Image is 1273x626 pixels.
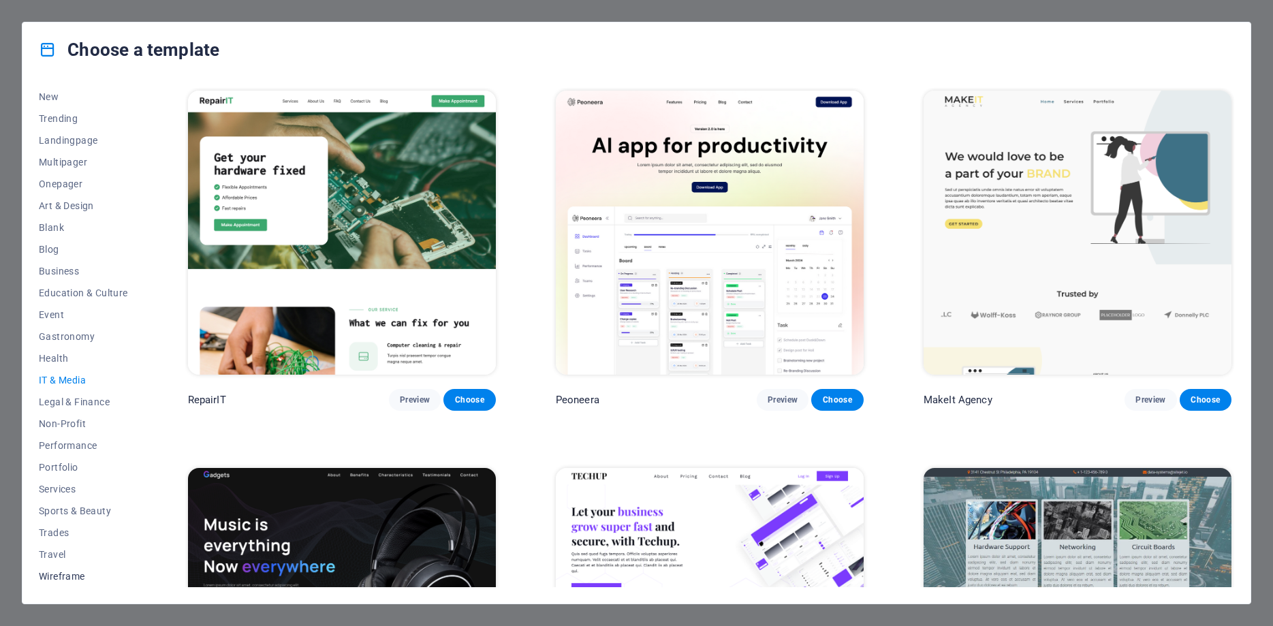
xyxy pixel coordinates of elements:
button: Non-Profit [39,413,128,435]
p: MakeIt Agency [924,393,992,407]
button: Sports & Beauty [39,500,128,522]
span: Blog [39,244,128,255]
img: Peoneera [556,91,864,375]
button: Travel [39,544,128,565]
button: Blog [39,238,128,260]
button: New [39,86,128,108]
span: Business [39,266,128,277]
button: Services [39,478,128,500]
button: Blank [39,217,128,238]
span: Non-Profit [39,418,128,429]
span: Onepager [39,178,128,189]
button: Health [39,347,128,369]
img: RepairIT [188,91,496,375]
span: Art & Design [39,200,128,211]
button: Choose [1180,389,1231,411]
span: Trades [39,527,128,538]
span: Portfolio [39,462,128,473]
span: Choose [454,394,484,405]
button: Choose [811,389,863,411]
span: Blank [39,222,128,233]
button: Preview [389,389,441,411]
button: Multipager [39,151,128,173]
span: Education & Culture [39,287,128,298]
span: Multipager [39,157,128,168]
p: RepairIT [188,393,226,407]
span: Preview [1135,394,1165,405]
button: IT & Media [39,369,128,391]
button: Preview [1125,389,1176,411]
button: Event [39,304,128,326]
span: Event [39,309,128,320]
button: Onepager [39,173,128,195]
button: Landingpage [39,129,128,151]
h4: Choose a template [39,39,219,61]
span: Choose [822,394,852,405]
button: Choose [443,389,495,411]
span: Landingpage [39,135,128,146]
span: Preview [400,394,430,405]
img: MakeIt Agency [924,91,1231,375]
span: Choose [1191,394,1221,405]
span: Gastronomy [39,331,128,342]
span: Trending [39,113,128,124]
span: IT & Media [39,375,128,386]
button: Education & Culture [39,282,128,304]
button: Gastronomy [39,326,128,347]
span: Sports & Beauty [39,505,128,516]
button: Trades [39,522,128,544]
button: Business [39,260,128,282]
button: Legal & Finance [39,391,128,413]
button: Trending [39,108,128,129]
span: Health [39,353,128,364]
button: Preview [757,389,808,411]
span: Travel [39,549,128,560]
button: Art & Design [39,195,128,217]
span: Services [39,484,128,495]
button: Portfolio [39,456,128,478]
span: Legal & Finance [39,396,128,407]
span: Wireframe [39,571,128,582]
button: Performance [39,435,128,456]
p: Peoneera [556,393,599,407]
span: New [39,91,128,102]
span: Performance [39,440,128,451]
button: Wireframe [39,565,128,587]
span: Preview [768,394,798,405]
